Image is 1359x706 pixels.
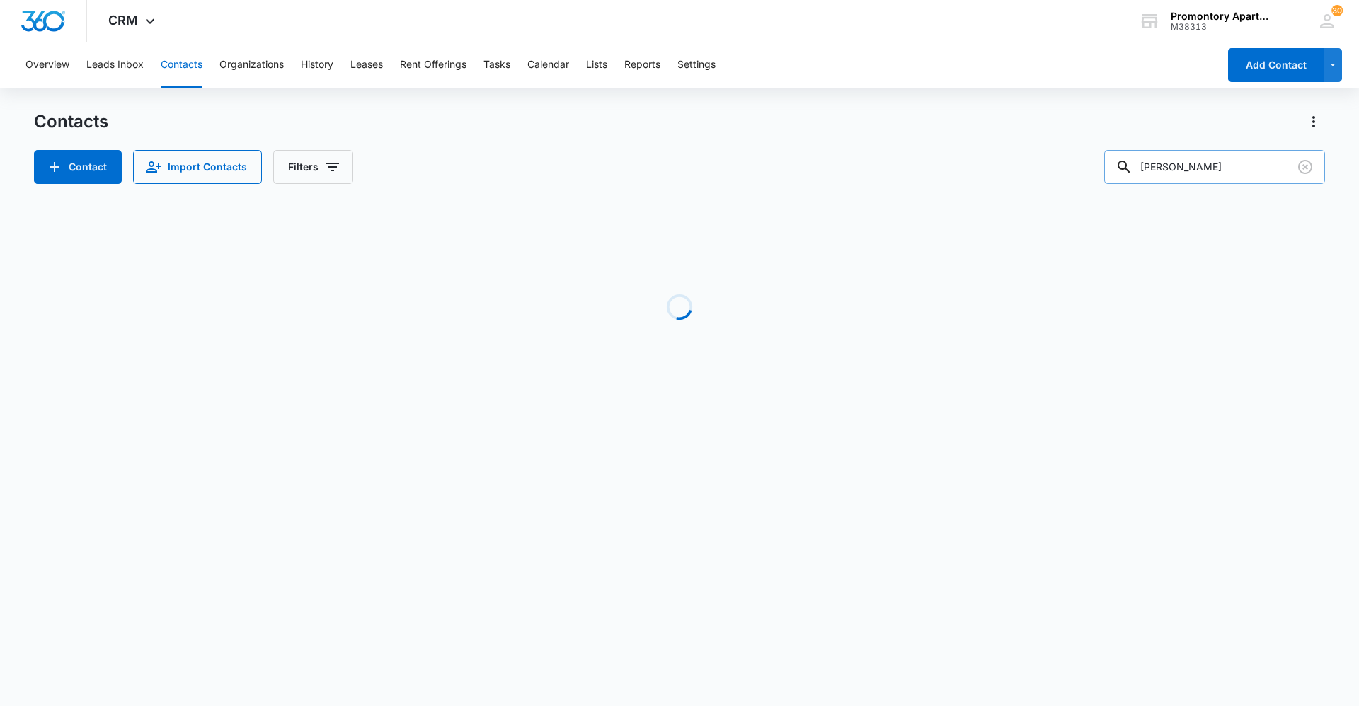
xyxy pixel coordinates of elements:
[400,42,466,88] button: Rent Offerings
[483,42,510,88] button: Tasks
[219,42,284,88] button: Organizations
[677,42,716,88] button: Settings
[34,150,122,184] button: Add Contact
[1302,110,1325,133] button: Actions
[1228,48,1324,82] button: Add Contact
[301,42,333,88] button: History
[273,150,353,184] button: Filters
[1331,5,1343,16] div: notifications count
[1294,156,1317,178] button: Clear
[350,42,383,88] button: Leases
[1171,11,1274,22] div: account name
[86,42,144,88] button: Leads Inbox
[161,42,202,88] button: Contacts
[1171,22,1274,32] div: account id
[1104,150,1325,184] input: Search Contacts
[586,42,607,88] button: Lists
[108,13,138,28] span: CRM
[34,111,108,132] h1: Contacts
[25,42,69,88] button: Overview
[133,150,262,184] button: Import Contacts
[1331,5,1343,16] span: 30
[527,42,569,88] button: Calendar
[624,42,660,88] button: Reports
